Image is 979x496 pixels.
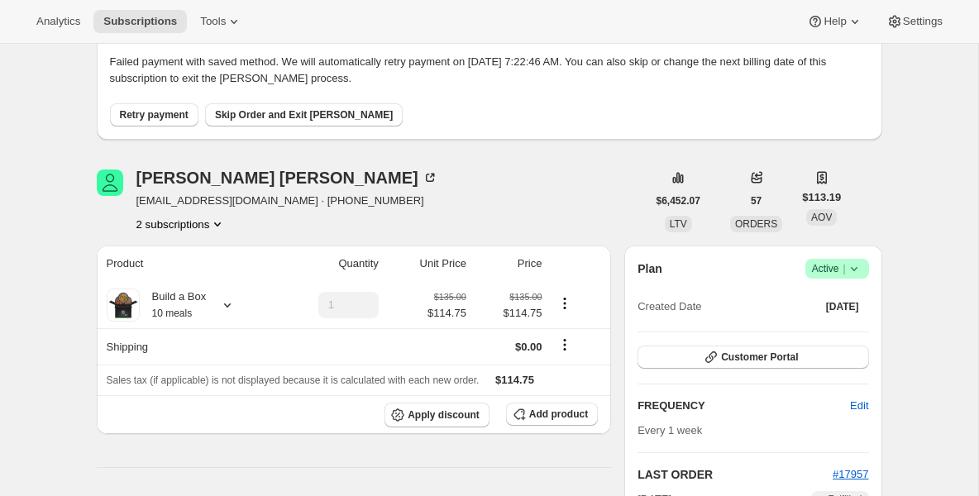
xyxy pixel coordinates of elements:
[36,15,80,28] span: Analytics
[638,424,702,436] span: Every 1 week
[140,289,207,322] div: Build a Box
[107,374,480,386] span: Sales tax (if applicable) is not displayed because it is calculated with each new order.
[751,194,762,207] span: 57
[110,54,869,87] p: Failed payment with saved method. We will automatically retry payment on [DATE] 7:22:46 AM. You c...
[552,336,578,354] button: Shipping actions
[190,10,252,33] button: Tools
[107,289,140,322] img: product img
[843,262,845,275] span: |
[509,292,542,302] small: $135.00
[97,246,275,282] th: Product
[741,189,771,212] button: 57
[110,103,198,126] button: Retry payment
[735,218,777,230] span: ORDERS
[812,260,862,277] span: Active
[876,10,953,33] button: Settings
[408,408,480,422] span: Apply discount
[275,246,384,282] th: Quantity
[797,10,872,33] button: Help
[434,292,466,302] small: $135.00
[136,169,438,186] div: [PERSON_NAME] [PERSON_NAME]
[93,10,187,33] button: Subscriptions
[816,295,869,318] button: [DATE]
[638,298,701,315] span: Created Date
[826,300,859,313] span: [DATE]
[384,403,489,427] button: Apply discount
[552,294,578,312] button: Product actions
[495,374,534,386] span: $114.75
[670,218,687,230] span: LTV
[136,193,438,209] span: [EMAIL_ADDRESS][DOMAIN_NAME] · [PHONE_NUMBER]
[103,15,177,28] span: Subscriptions
[824,15,846,28] span: Help
[833,466,868,483] button: #17957
[638,466,833,483] h2: LAST ORDER
[506,403,598,426] button: Add product
[802,189,841,206] span: $113.19
[205,103,403,126] button: Skip Order and Exit [PERSON_NAME]
[811,212,832,223] span: AOV
[647,189,710,212] button: $6,452.07
[427,305,466,322] span: $114.75
[136,216,227,232] button: Product actions
[903,15,943,28] span: Settings
[97,328,275,365] th: Shipping
[515,341,542,353] span: $0.00
[657,194,700,207] span: $6,452.07
[471,246,547,282] th: Price
[638,260,662,277] h2: Plan
[97,169,123,196] span: Luis Penafiel
[152,308,193,319] small: 10 meals
[120,108,189,122] span: Retry payment
[215,108,393,122] span: Skip Order and Exit [PERSON_NAME]
[638,398,850,414] h2: FREQUENCY
[384,246,471,282] th: Unit Price
[833,468,868,480] a: #17957
[840,393,878,419] button: Edit
[721,351,798,364] span: Customer Portal
[529,408,588,421] span: Add product
[26,10,90,33] button: Analytics
[638,346,868,369] button: Customer Portal
[476,305,542,322] span: $114.75
[850,398,868,414] span: Edit
[200,15,226,28] span: Tools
